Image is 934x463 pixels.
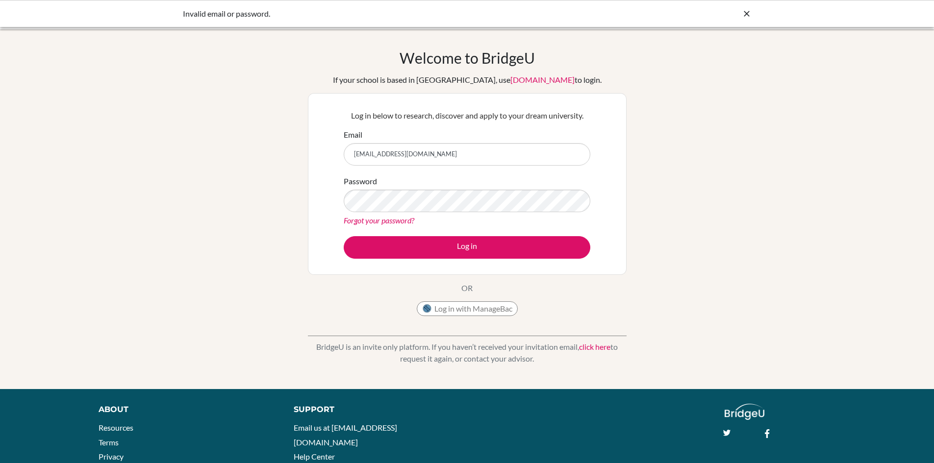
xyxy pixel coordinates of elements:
[725,404,764,420] img: logo_white@2x-f4f0deed5e89b7ecb1c2cc34c3e3d731f90f0f143d5ea2071677605dd97b5244.png
[461,282,473,294] p: OR
[333,74,602,86] div: If your school is based in [GEOGRAPHIC_DATA], use to login.
[99,452,124,461] a: Privacy
[344,110,590,122] p: Log in below to research, discover and apply to your dream university.
[308,341,627,365] p: BridgeU is an invite only platform. If you haven’t received your invitation email, to request it ...
[294,404,455,415] div: Support
[294,423,397,447] a: Email us at [EMAIL_ADDRESS][DOMAIN_NAME]
[344,236,590,259] button: Log in
[294,452,335,461] a: Help Center
[99,438,119,447] a: Terms
[510,75,575,84] a: [DOMAIN_NAME]
[417,301,518,316] button: Log in with ManageBac
[344,216,414,225] a: Forgot your password?
[344,175,377,187] label: Password
[99,404,272,415] div: About
[99,423,133,432] a: Resources
[400,49,535,67] h1: Welcome to BridgeU
[579,342,610,351] a: click here
[344,129,362,141] label: Email
[183,8,605,20] div: Invalid email or password.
